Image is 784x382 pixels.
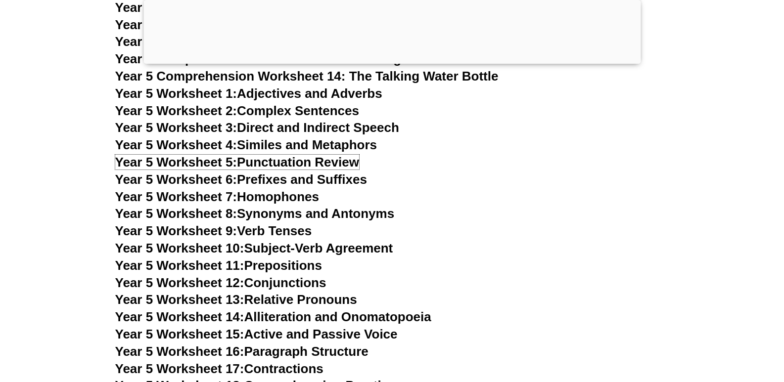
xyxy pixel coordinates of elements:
[115,258,244,273] span: Year 5 Worksheet 11:
[619,270,784,382] iframe: Chat Widget
[115,361,244,376] span: Year 5 Worksheet 17:
[115,69,499,84] a: Year 5 Comprehension Worksheet 14: The Talking Water Bottle
[115,155,237,170] span: Year 5 Worksheet 5:
[115,86,237,101] span: Year 5 Worksheet 1:
[115,51,469,66] a: Year 5 Comprehension Worksheet 13: The Magical Amulet
[115,327,244,341] span: Year 5 Worksheet 15:
[115,103,359,118] a: Year 5 Worksheet 2:Complex Sentences
[115,223,312,238] a: Year 5 Worksheet 9:Verb Tenses
[115,292,244,307] span: Year 5 Worksheet 13:
[115,120,237,135] span: Year 5 Worksheet 3:
[115,137,237,152] span: Year 5 Worksheet 4:
[115,309,431,324] a: Year 5 Worksheet 14:Alliteration and Onomatopoeia
[115,206,395,221] a: Year 5 Worksheet 8:Synonyms and Antonyms
[115,172,367,187] a: Year 5 Worksheet 6:Prefixes and Suffixes
[115,292,357,307] a: Year 5 Worksheet 13:Relative Pronouns
[115,155,359,170] a: Year 5 Worksheet 5:Punctuation Review
[115,206,237,221] span: Year 5 Worksheet 8:
[115,241,393,255] a: Year 5 Worksheet 10:Subject-Verb Agreement
[115,120,399,135] a: Year 5 Worksheet 3:Direct and Indirect Speech
[115,258,322,273] a: Year 5 Worksheet 11:Prepositions
[115,172,237,187] span: Year 5 Worksheet 6:
[115,223,237,238] span: Year 5 Worksheet 9:
[115,361,323,376] a: Year 5 Worksheet 17:Contractions
[115,344,244,359] span: Year 5 Worksheet 16:
[115,34,484,49] a: Year 5 Comprehension Worksheet 12: The Animal Sanctuary
[115,137,377,152] a: Year 5 Worksheet 4:Similes and Metaphors
[115,275,244,290] span: Year 5 Worksheet 12:
[115,189,320,204] a: Year 5 Worksheet 7:Homophones
[115,241,244,255] span: Year 5 Worksheet 10:
[115,189,237,204] span: Year 5 Worksheet 7:
[115,86,382,101] a: Year 5 Worksheet 1:Adjectives and Adverbs
[115,327,398,341] a: Year 5 Worksheet 15:Active and Passive Voice
[115,344,369,359] a: Year 5 Worksheet 16:Paragraph Structure
[115,275,326,290] a: Year 5 Worksheet 12:Conjunctions
[115,103,237,118] span: Year 5 Worksheet 2:
[115,17,550,32] a: Year 5 Comprehension Worksheet 11: The Mystery of the Missing Book
[115,309,244,324] span: Year 5 Worksheet 14:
